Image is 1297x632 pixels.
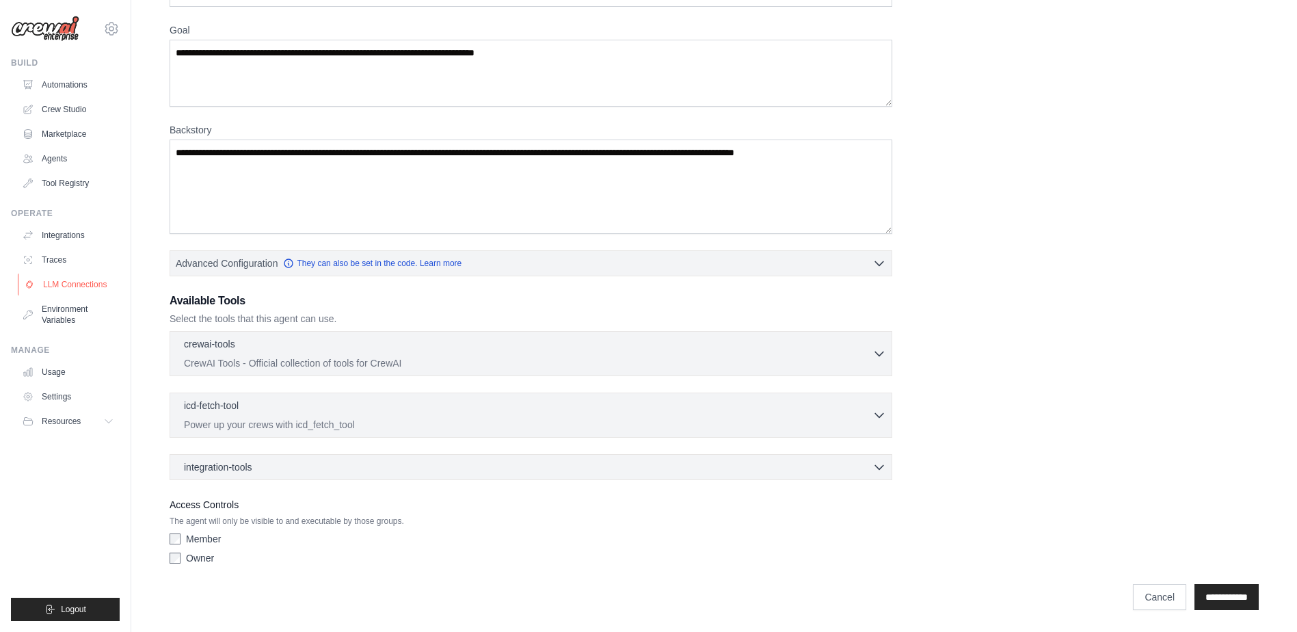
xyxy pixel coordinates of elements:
a: Tool Registry [16,172,120,194]
label: Backstory [170,123,892,137]
p: crewai-tools [184,337,235,351]
button: Logout [11,598,120,621]
div: Build [11,57,120,68]
label: Access Controls [170,497,892,513]
a: Automations [16,74,120,96]
button: integration-tools [176,460,886,474]
label: Member [186,532,221,546]
p: CrewAI Tools - Official collection of tools for CrewAI [184,356,872,370]
button: Resources [16,410,120,432]
a: Cancel [1133,584,1186,610]
label: Goal [170,23,892,37]
a: Integrations [16,224,120,246]
div: Manage [11,345,120,356]
span: Advanced Configuration [176,256,278,270]
p: icd-fetch-tool [184,399,239,412]
span: Logout [61,604,86,615]
a: Usage [16,361,120,383]
p: Select the tools that this agent can use. [170,312,892,326]
label: Owner [186,551,214,565]
button: icd-fetch-tool Power up your crews with icd_fetch_tool [176,399,886,432]
a: Agents [16,148,120,170]
a: Marketplace [16,123,120,145]
span: integration-tools [184,460,252,474]
span: Resources [42,416,81,427]
h3: Available Tools [170,293,892,309]
div: Operate [11,208,120,219]
img: Logo [11,16,79,42]
a: They can also be set in the code. Learn more [283,258,462,269]
a: Environment Variables [16,298,120,331]
a: Crew Studio [16,98,120,120]
button: crewai-tools CrewAI Tools - Official collection of tools for CrewAI [176,337,886,370]
button: Advanced Configuration They can also be set in the code. Learn more [170,251,892,276]
a: LLM Connections [18,274,121,295]
a: Settings [16,386,120,408]
p: Power up your crews with icd_fetch_tool [184,418,872,432]
p: The agent will only be visible to and executable by those groups. [170,516,892,527]
a: Traces [16,249,120,271]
